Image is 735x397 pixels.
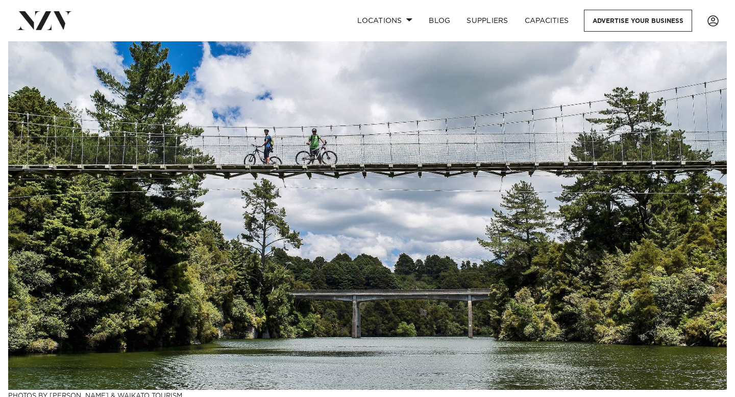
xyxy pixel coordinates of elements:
[16,11,72,30] img: nzv-logo.png
[458,10,516,32] a: SUPPLIERS
[517,10,577,32] a: Capacities
[421,10,458,32] a: BLOG
[8,41,727,390] img: Breathtaking Riverside Venues in Hamilton
[349,10,421,32] a: Locations
[584,10,692,32] a: Advertise your business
